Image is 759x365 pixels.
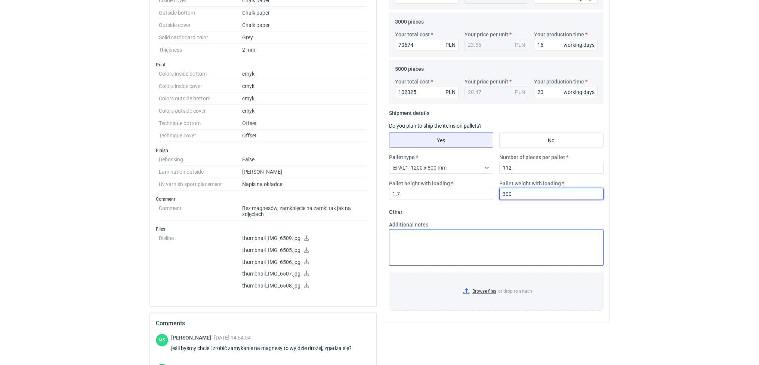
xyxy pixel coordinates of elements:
[389,272,603,310] label: or drop to attach
[395,31,430,38] label: Your total cost
[389,221,428,228] label: Additional notes
[395,63,424,72] legend: 5000 pieces
[159,117,242,130] dt: Technique bottom
[171,335,214,341] span: [PERSON_NAME]
[159,92,242,105] dt: Colors outside bottom
[242,166,367,178] dd: [PERSON_NAME]
[242,153,367,166] dd: False
[156,334,168,346] figcaption: MS
[242,202,367,220] dd: Bez magnesów, zamknięcie na zamki tak jak na zdjęciach
[242,92,367,105] dd: cmyk
[395,39,459,51] input: 0
[159,19,242,31] dt: Outside cover
[499,180,561,187] label: Pallet weight with loading
[395,78,430,85] label: Your total cost
[242,259,367,266] p: thumbnail_IMG_6506.jpg
[242,271,367,277] p: thumbnail_IMG_6507.jpg
[159,166,242,178] dt: Lamination outside
[242,80,367,92] dd: cmyk
[242,247,367,254] p: thumbnail_IMG_6505.jpg
[159,7,242,19] dt: Outside bottom
[564,41,595,49] div: working days
[156,147,370,153] h3: Finish
[242,68,367,80] dd: cmyk
[389,180,450,187] label: Pallet height with loading
[389,206,402,215] legend: Other
[214,335,251,341] span: [DATE] 14:54:54
[242,117,367,130] dd: Offset
[159,178,242,191] dt: Uv varnish spott placement
[242,105,367,117] dd: cmyk
[499,153,565,161] label: Number of pieces per pallet
[445,41,456,49] div: PLN
[159,232,242,295] dt: Dieline
[159,153,242,166] dt: Debossing
[159,31,242,44] dt: Solid cardboard color
[395,16,424,25] legend: 3000 pieces
[534,31,584,38] label: Your production time
[156,62,370,68] h3: Print
[242,283,367,289] p: thumbnail_IMG_6508.jpg
[393,165,447,171] span: EPAL1, 1200 x 800 mm
[499,133,604,147] label: No
[515,88,525,96] div: PLN
[242,31,367,44] dd: Grey
[159,80,242,92] dt: Colors inside cover
[242,19,367,31] dd: Chalk paper
[159,202,242,220] dt: Comment
[159,130,242,142] dt: Technique cover
[564,88,595,96] div: working days
[389,123,482,129] label: Do you plan to ship the items on pallets?
[499,162,604,174] input: 0
[389,133,493,147] label: Yes
[159,105,242,117] dt: Colors outside cover
[389,153,415,161] label: Pallet type
[465,31,508,38] label: Your price per unit
[159,44,242,56] dt: Thickness
[159,68,242,80] dt: Colors inside bottom
[242,235,367,242] p: thumbnail_IMG_6509.jpg
[156,196,370,202] h3: Comment
[242,130,367,142] dd: Offset
[445,88,456,96] div: PLN
[389,188,493,200] input: 0
[389,107,429,116] legend: Shipment details
[171,344,361,352] div: jeśli byśmy chcieli zrobić zamykanie na magnesy to wyjdzie drożej, zgadza się?
[534,39,598,51] input: 0
[515,41,525,49] div: PLN
[156,334,168,346] div: Maciej Sikora
[465,78,508,85] label: Your price per unit
[156,226,370,232] h3: Files
[395,86,459,98] input: 0
[242,178,367,191] dd: Napis na okładce
[534,78,584,85] label: Your production time
[499,188,604,200] input: 0
[534,86,598,98] input: 0
[242,7,367,19] dd: Chalk paper
[242,44,367,56] dd: 2 mm
[156,319,370,328] h2: Comments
